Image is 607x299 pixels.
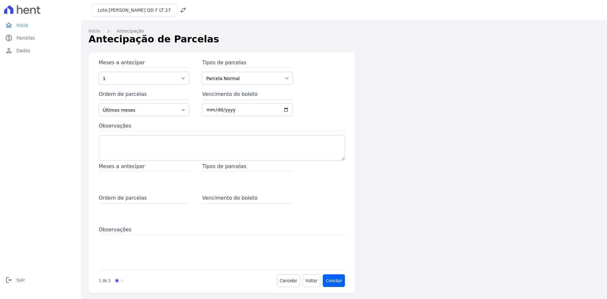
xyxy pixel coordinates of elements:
[3,19,78,32] a: homeInício
[323,274,345,287] a: Avançar
[102,278,111,283] p: de 2
[99,226,345,235] span: Observações
[16,22,28,28] span: Início
[89,28,100,34] a: Início
[5,47,13,54] i: person
[99,194,189,203] span: Ordem de parcelas
[5,22,13,29] i: home
[5,276,13,284] i: logout
[277,274,300,287] a: Cancelar
[98,7,171,14] h3: Lote:
[99,278,101,283] p: 1
[89,28,599,34] nav: Breadcrumb
[99,59,189,68] label: Meses a antecipar
[89,32,599,46] h1: Antecipação de Parcelas
[99,163,189,172] span: Meses a antecipar
[3,32,78,44] a: paidParcelas
[99,90,189,100] label: Ordem de parcelas
[305,277,317,284] span: Voltar
[202,59,293,68] label: Tipos de parcelas
[117,28,144,34] a: Antecipação
[202,194,293,203] span: Vencimento do boleto
[3,274,78,286] a: logoutSair
[16,277,25,283] span: Sair
[99,122,345,131] label: Observações
[5,34,13,42] i: paid
[16,35,35,41] span: Parcelas
[109,8,171,13] span: [PERSON_NAME] QD F LT 27
[16,47,30,54] span: Dados
[202,90,293,100] label: Vencimento do boleto
[280,277,297,284] span: Cancelar
[99,274,123,287] nav: Progress
[303,274,320,287] a: Voltar
[3,44,78,57] a: personDados
[323,274,345,287] button: Concluir
[202,163,293,172] span: Tipos de parcelas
